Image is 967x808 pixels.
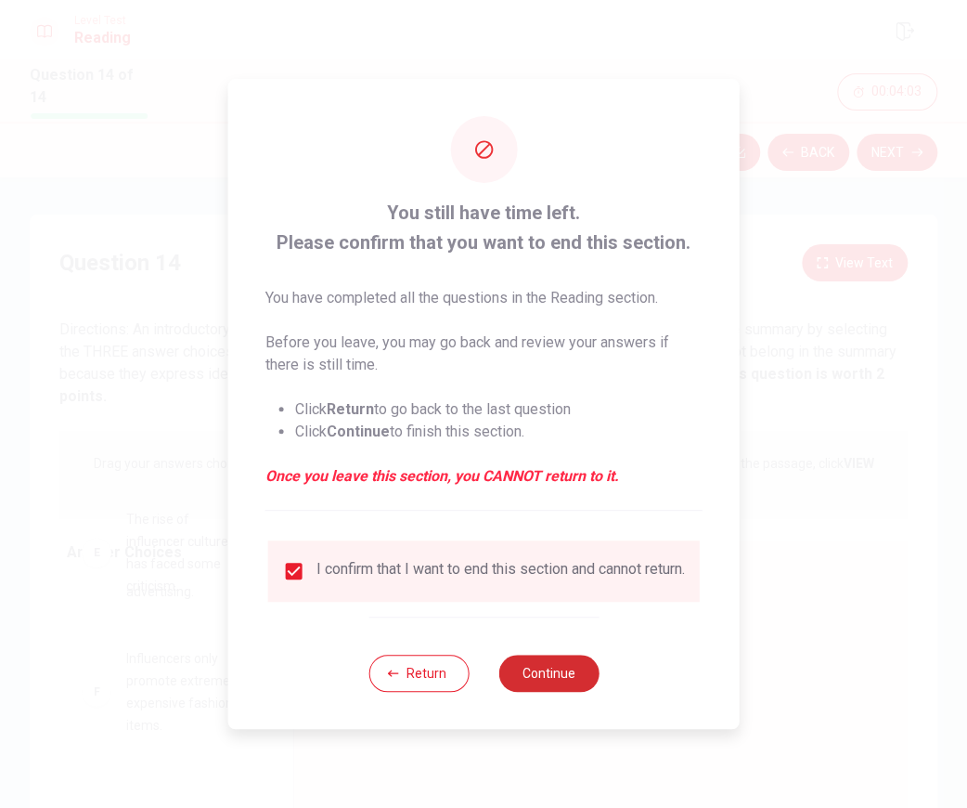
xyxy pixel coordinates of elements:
[295,421,703,443] li: Click to finish this section.
[265,332,703,376] p: Before you leave, you may go back and review your answers if there is still time.
[498,655,599,692] button: Continue
[265,465,703,488] em: Once you leave this section, you CANNOT return to it.
[327,400,374,418] strong: Return
[265,198,703,257] span: You still have time left. Please confirm that you want to end this section.
[327,423,390,440] strong: Continue
[368,655,469,692] button: Return
[295,398,703,421] li: Click to go back to the last question
[265,287,703,309] p: You have completed all the questions in the Reading section.
[316,560,685,582] div: I confirm that I want to end this section and cannot return.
